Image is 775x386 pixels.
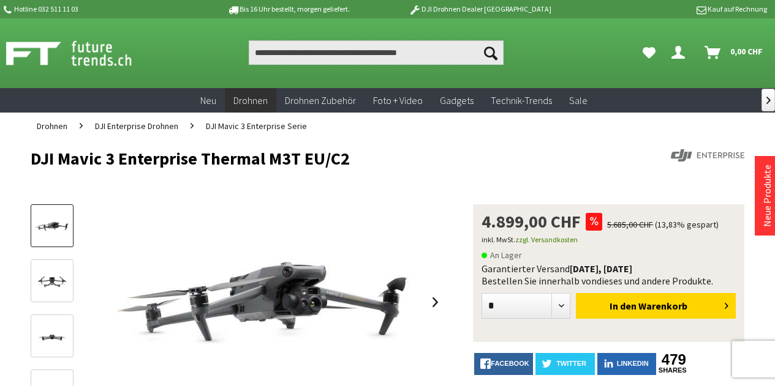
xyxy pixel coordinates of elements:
[431,88,482,113] a: Gadgets
[31,113,74,139] a: Drohnen
[482,232,736,247] p: inkl. MwSt.
[671,149,744,161] img: DJI Enterprise
[607,219,653,230] span: 5.685,00 CHF
[365,88,431,113] a: Foto + Video
[659,366,682,374] a: shares
[440,94,474,106] span: Gadgets
[37,121,67,132] span: Drohnen
[193,2,384,17] p: Bis 16 Uhr bestellt, morgen geliefert.
[249,40,504,65] input: Produkt, Marke, Kategorie, EAN, Artikelnummer…
[638,300,687,312] span: Warenkorb
[730,42,763,61] span: 0,00 CHF
[478,40,504,65] button: Suchen
[95,121,178,132] span: DJI Enterprise Drohnen
[206,121,307,132] span: DJI Mavic 3 Enterprise Serie
[384,2,575,17] p: DJI Drohnen Dealer [GEOGRAPHIC_DATA]
[225,88,276,113] a: Drohnen
[233,94,268,106] span: Drohnen
[576,2,767,17] p: Kauf auf Rechnung
[491,360,529,367] span: facebook
[610,300,637,312] span: In den
[482,262,736,287] div: Garantierter Versand Bestellen Sie innerhalb von dieses und andere Produkte.
[34,215,70,238] img: Vorschau: DJI Mavic 3 Enterprise Thermal M3T EU/C2
[276,88,365,113] a: Drohnen Zubehör
[761,165,773,227] a: Neue Produkte
[655,219,719,230] span: (13,83% gespart)
[561,88,596,113] a: Sale
[6,38,159,69] img: Shop Futuretrends - zur Startseite wechseln
[535,353,594,375] a: twitter
[667,40,695,65] a: Dein Konto
[491,94,552,106] span: Technik-Trends
[482,248,522,262] span: An Lager
[2,2,193,17] p: Hotline 032 511 11 03
[89,113,184,139] a: DJI Enterprise Drohnen
[482,213,581,230] span: 4.899,00 CHF
[556,360,586,367] span: twitter
[617,360,649,367] span: LinkedIn
[700,40,769,65] a: Warenkorb
[373,94,423,106] span: Foto + Video
[200,94,216,106] span: Neu
[200,113,313,139] a: DJI Mavic 3 Enterprise Serie
[637,40,662,65] a: Meine Favoriten
[474,353,533,375] a: facebook
[515,235,578,244] a: zzgl. Versandkosten
[192,88,225,113] a: Neu
[31,149,602,168] h1: DJI Mavic 3 Enterprise Thermal M3T EU/C2
[482,88,561,113] a: Technik-Trends
[659,353,682,366] a: 479
[576,293,736,319] button: In den Warenkorb
[570,262,632,275] b: [DATE], [DATE]
[285,94,356,106] span: Drohnen Zubehör
[766,97,771,104] span: 
[597,353,656,375] a: LinkedIn
[569,94,588,106] span: Sale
